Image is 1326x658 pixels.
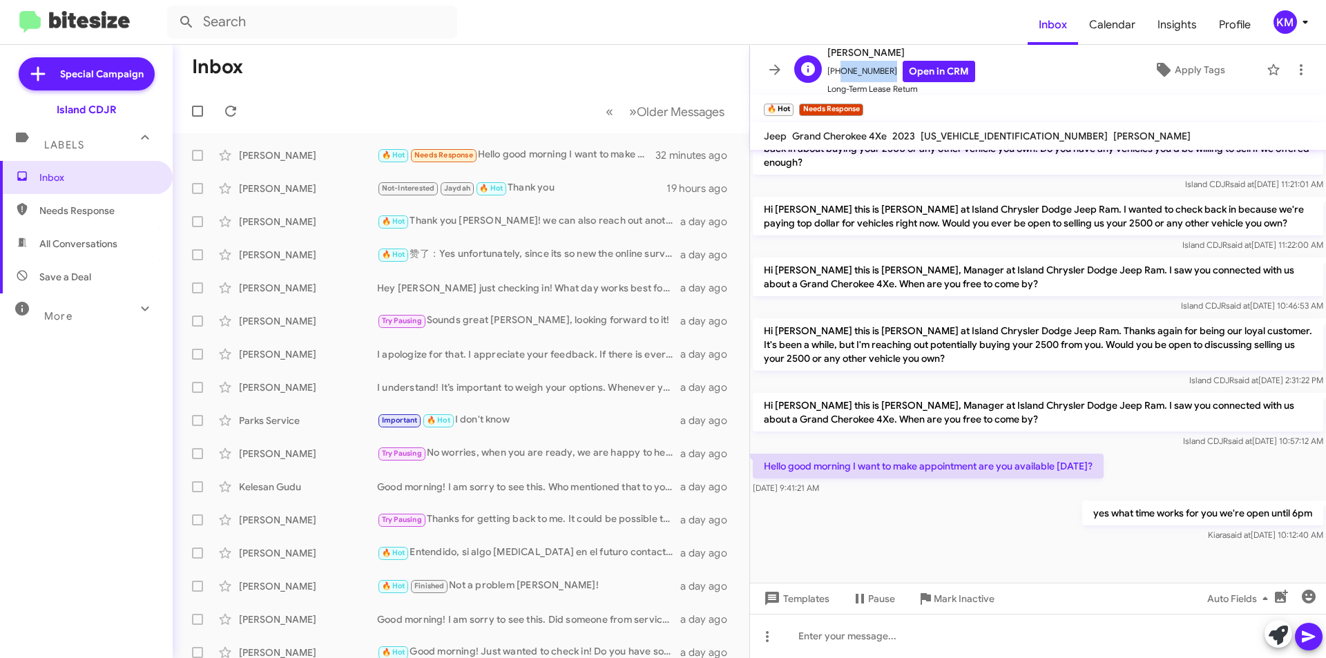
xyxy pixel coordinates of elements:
div: Thank you [377,180,666,196]
div: a day ago [680,314,738,328]
span: All Conversations [39,237,117,251]
a: Special Campaign [19,57,155,90]
span: Jaydah [444,184,470,193]
span: Pause [868,586,895,611]
a: Calendar [1078,5,1146,45]
div: Good morning! I am sorry to see this. Did someone from service reach out? [377,612,680,626]
span: Island CDJR [DATE] 10:46:53 AM [1181,300,1323,311]
div: No worries, when you are ready, we are happy to help! [377,445,680,461]
div: a day ago [680,447,738,461]
span: said at [1230,179,1254,189]
div: 赞了：Yes unfortunately, since its so new the online survey might not register any value yet. Let me... [377,246,680,262]
button: Next [621,97,733,126]
input: Search [167,6,457,39]
button: Previous [597,97,622,126]
span: [DATE] 9:41:21 AM [753,483,819,493]
div: I don't know [377,412,680,428]
span: » [629,103,637,120]
div: a day ago [680,579,738,593]
div: a day ago [680,215,738,229]
span: said at [1227,240,1251,250]
button: Auto Fields [1196,586,1285,611]
span: Try Pausing [382,316,422,325]
span: Auto Fields [1207,586,1274,611]
span: Special Campaign [60,67,144,81]
span: 🔥 Hot [382,151,405,159]
span: 🔥 Hot [382,217,405,226]
span: Finished [414,581,445,590]
div: [PERSON_NAME] [239,447,377,461]
div: I apologize for that. I appreciate your feedback. If there is every anything we can do to earn yo... [377,347,680,361]
a: Profile [1208,5,1262,45]
div: a day ago [680,414,738,427]
span: Kiara [DATE] 10:12:40 AM [1208,530,1323,540]
div: [PERSON_NAME] [239,314,377,328]
span: 🔥 Hot [479,184,503,193]
div: [PERSON_NAME] [239,281,377,295]
span: Labels [44,139,84,151]
div: [PERSON_NAME] [239,380,377,394]
div: 19 hours ago [666,182,738,195]
div: I understand! It’s important to weigh your options. Whenever you're ready, we can discuss how we ... [377,380,680,394]
span: Try Pausing [382,515,422,524]
span: said at [1227,530,1251,540]
span: Long-Term Lease Return [827,82,975,96]
div: [PERSON_NAME] [239,347,377,361]
div: KM [1274,10,1297,34]
a: Insights [1146,5,1208,45]
button: Mark Inactive [906,586,1006,611]
div: a day ago [680,480,738,494]
span: 🔥 Hot [427,416,450,425]
span: Mark Inactive [934,586,995,611]
span: Island CDJR [DATE] 11:22:00 AM [1182,240,1323,250]
h1: Inbox [192,56,243,78]
div: a day ago [680,546,738,560]
span: « [606,103,613,120]
div: [PERSON_NAME] [239,579,377,593]
div: Sounds great [PERSON_NAME], looking forward to it! [377,313,680,329]
span: More [44,310,73,322]
span: 🔥 Hot [382,250,405,259]
div: Entendido, si algo [MEDICAL_DATA] en el futuro contactenos. Nos encantaria ganar su negocio [377,545,680,561]
a: Inbox [1028,5,1078,45]
span: [PHONE_NUMBER] [827,61,975,82]
span: Save a Deal [39,270,91,284]
p: Hello good morning I want to make appointment are you available [DATE]? [753,454,1104,478]
div: Good morning! I am sorry to see this. Who mentioned that to you? [377,480,680,494]
div: [PERSON_NAME] [239,148,377,162]
button: Pause [840,586,906,611]
div: [PERSON_NAME] [239,513,377,527]
small: 🔥 Hot [764,104,794,116]
span: said at [1226,300,1250,311]
div: 32 minutes ago [655,148,738,162]
button: KM [1262,10,1311,34]
span: 2023 [892,130,915,142]
span: Not-Interested [382,184,435,193]
div: Island CDJR [57,103,117,117]
span: said at [1234,375,1258,385]
span: Needs Response [39,204,157,217]
div: a day ago [680,513,738,527]
span: 🔥 Hot [382,648,405,657]
span: Templates [761,586,829,611]
div: Not a problem [PERSON_NAME]! [377,578,680,594]
p: Hi [PERSON_NAME] this is [PERSON_NAME], Manager at Island Chrysler Dodge Jeep Ram. I saw you conn... [753,258,1323,296]
p: Hi [PERSON_NAME] this is [PERSON_NAME], Manager at Island Chrysler Dodge Jeep Ram. I saw you conn... [753,393,1323,432]
button: Apply Tags [1118,57,1260,82]
span: Island CDJR [DATE] 10:57:12 AM [1183,436,1323,446]
div: a day ago [680,347,738,361]
small: Needs Response [799,104,863,116]
div: Thanks for getting back to me. It could be possible that we can get you out early. We can set up ... [377,512,680,528]
div: a day ago [680,380,738,394]
div: Thank you [PERSON_NAME]! we can also reach out another time when you are back from vacation [377,213,680,229]
div: [PERSON_NAME] [239,612,377,626]
span: Grand Cherokee 4Xe [792,130,887,142]
nav: Page navigation example [598,97,733,126]
div: a day ago [680,248,738,262]
span: Older Messages [637,104,724,119]
button: Templates [750,586,840,611]
span: Island CDJR [DATE] 11:21:01 AM [1185,179,1323,189]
